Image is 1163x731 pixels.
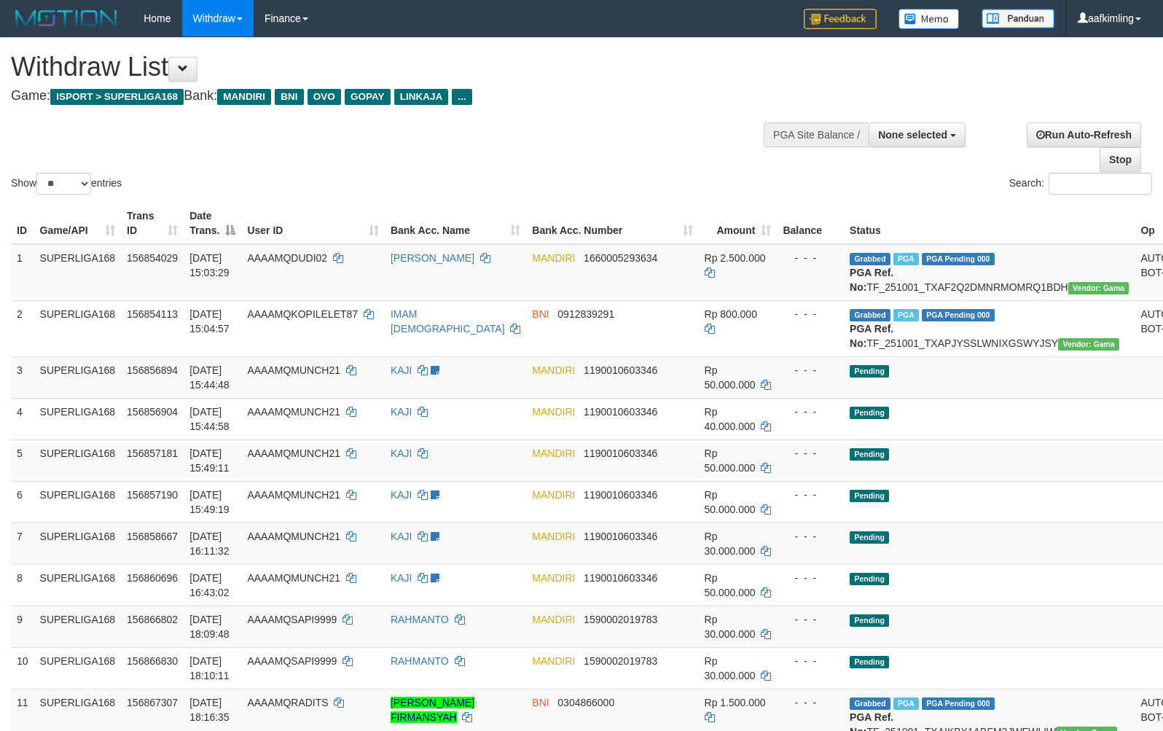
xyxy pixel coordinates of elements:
a: KAJI [391,447,412,459]
span: Pending [850,656,889,668]
td: 3 [11,356,34,398]
td: 5 [11,439,34,481]
span: Pending [850,531,889,544]
span: AAAAMQMUNCH21 [247,572,340,584]
span: AAAAMQSAPI9999 [247,655,337,667]
th: ID [11,203,34,244]
td: 9 [11,606,34,647]
a: Stop [1100,147,1141,172]
span: AAAAMQMUNCH21 [247,447,340,459]
div: - - - [783,251,838,265]
a: IMAM [DEMOGRAPHIC_DATA] [391,308,505,335]
a: RAHMANTO [391,655,449,667]
span: Copy 0912839291 to clipboard [557,308,614,320]
span: 156856894 [127,364,178,376]
span: PGA Pending [922,697,995,710]
td: TF_251001_TXAPJYSSLWNIXGSWYJSY [844,300,1135,356]
span: MANDIRI [532,572,575,584]
span: Rp 800.000 [705,308,757,320]
span: Copy 1190010603346 to clipboard [584,572,657,584]
span: Marked by aafchhiseyha [893,309,919,321]
span: Copy 1190010603346 to clipboard [584,489,657,501]
th: Bank Acc. Name: activate to sort column ascending [385,203,526,244]
span: BNI [275,89,303,105]
span: Pending [850,573,889,585]
th: Bank Acc. Number: activate to sort column ascending [526,203,698,244]
span: Rp 50.000.000 [705,489,756,515]
span: Copy 1590002019783 to clipboard [584,655,657,667]
span: 156866830 [127,655,178,667]
input: Search: [1049,173,1152,195]
span: AAAAMQMUNCH21 [247,364,340,376]
a: Run Auto-Refresh [1027,122,1141,147]
span: 156858667 [127,531,178,542]
span: AAAAMQKOPILELET87 [247,308,358,320]
div: - - - [783,695,838,710]
td: SUPERLIGA168 [34,300,122,356]
span: GOPAY [345,89,391,105]
th: Amount: activate to sort column ascending [699,203,778,244]
span: Rp 2.500.000 [705,252,766,264]
div: - - - [783,571,838,585]
td: SUPERLIGA168 [34,439,122,481]
span: 156867307 [127,697,178,708]
td: SUPERLIGA168 [34,244,122,301]
span: 156854029 [127,252,178,264]
span: Rp 50.000.000 [705,447,756,474]
span: MANDIRI [532,406,575,418]
span: [DATE] 15:03:29 [189,252,230,278]
span: Rp 1.500.000 [705,697,766,708]
label: Search: [1009,173,1152,195]
img: MOTION_logo.png [11,7,122,29]
span: AAAAMQMUNCH21 [247,531,340,542]
span: 156857181 [127,447,178,459]
span: [DATE] 15:44:48 [189,364,230,391]
span: [DATE] 16:11:32 [189,531,230,557]
span: Pending [850,407,889,419]
span: MANDIRI [532,364,575,376]
span: [DATE] 15:04:57 [189,308,230,335]
a: [PERSON_NAME] [391,252,474,264]
span: Copy 1590002019783 to clipboard [584,614,657,625]
span: None selected [878,129,947,141]
span: Rp 30.000.000 [705,614,756,640]
th: Balance [777,203,844,244]
span: Pending [850,448,889,461]
img: Feedback.jpg [804,9,877,29]
span: [DATE] 15:49:19 [189,489,230,515]
a: RAHMANTO [391,614,449,625]
td: 6 [11,481,34,523]
th: Status [844,203,1135,244]
td: SUPERLIGA168 [34,481,122,523]
div: - - - [783,446,838,461]
img: panduan.png [982,9,1054,28]
div: PGA Site Balance / [764,122,869,147]
span: Copy 0304866000 to clipboard [557,697,614,708]
label: Show entries [11,173,122,195]
span: Rp 50.000.000 [705,572,756,598]
th: User ID: activate to sort column ascending [241,203,385,244]
div: - - - [783,529,838,544]
div: - - - [783,363,838,378]
span: Grabbed [850,309,890,321]
th: Game/API: activate to sort column ascending [34,203,122,244]
span: AAAAMQDUDI02 [247,252,327,264]
span: LINKAJA [394,89,449,105]
span: MANDIRI [532,252,575,264]
span: AAAAMQMUNCH21 [247,489,340,501]
span: Copy 1190010603346 to clipboard [584,447,657,459]
span: Rp 30.000.000 [705,531,756,557]
td: 8 [11,564,34,606]
th: Trans ID: activate to sort column ascending [121,203,184,244]
span: 156854113 [127,308,178,320]
a: KAJI [391,406,412,418]
td: 1 [11,244,34,301]
span: MANDIRI [532,531,575,542]
span: BNI [532,697,549,708]
span: 156856904 [127,406,178,418]
a: KAJI [391,489,412,501]
span: 156866802 [127,614,178,625]
td: 4 [11,398,34,439]
span: [DATE] 15:49:11 [189,447,230,474]
td: SUPERLIGA168 [34,606,122,647]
